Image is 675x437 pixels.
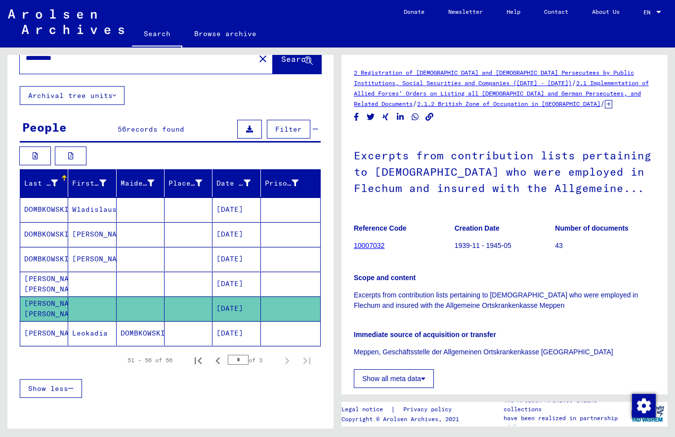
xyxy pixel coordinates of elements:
button: Next page [277,350,297,370]
p: Copyright © Arolsen Archives, 2021 [341,415,464,424]
span: 56 [118,125,127,134]
b: Reference Code [354,224,407,232]
div: Last Name [24,178,58,189]
mat-cell: [DATE] [212,197,260,222]
button: Last page [297,350,317,370]
p: 43 [555,241,655,251]
button: Share on WhatsApp [410,111,421,123]
mat-cell: [DATE] [212,247,260,271]
div: Date of Birth [216,178,250,189]
span: / [600,99,605,108]
h1: Excerpts from contribution lists pertaining to [DEMOGRAPHIC_DATA] who were employed in Flechum an... [354,133,655,209]
img: Change consent [632,394,656,418]
mat-cell: [PERSON_NAME] [PERSON_NAME] [20,296,68,321]
mat-cell: [DATE] [212,296,260,321]
div: Prisoner # [265,175,311,191]
a: Browse archive [182,22,268,46]
button: Previous page [208,350,228,370]
div: | [341,404,464,415]
mat-cell: DOMBKOWSKI [20,197,68,222]
div: Date of Birth [216,175,262,191]
mat-icon: close [257,53,269,65]
p: Meppen, Geschäftsstelle der Allgemeinen Ortskrankenkasse [GEOGRAPHIC_DATA] [354,347,655,357]
mat-cell: DOMBKOWSKI [117,321,165,345]
mat-cell: DOMBKOWSKI [20,222,68,246]
b: Creation Date [455,224,500,232]
span: records found [127,125,184,134]
mat-header-cell: Prisoner # [261,169,320,197]
b: Scope and content [354,274,416,282]
p: Excerpts from contribution lists pertaining to [DEMOGRAPHIC_DATA] who were employed in Flechum an... [354,290,655,311]
a: Privacy policy [395,404,464,415]
p: The Arolsen Archives online collections [504,396,627,414]
button: Show all meta data [354,369,434,388]
img: yv_logo.png [629,401,666,426]
mat-cell: Wladislaus [68,197,116,222]
div: 51 – 56 of 56 [127,356,172,365]
button: Show less [20,379,82,398]
div: Prisoner # [265,178,298,189]
button: First page [188,350,208,370]
button: Filter [267,120,310,139]
mat-header-cell: First Name [68,169,116,197]
mat-cell: [PERSON_NAME] [68,222,116,246]
span: EN [643,9,654,16]
div: Place of Birth [169,178,202,189]
mat-cell: [PERSON_NAME] [20,321,68,345]
b: Immediate source of acquisition or transfer [354,331,496,339]
button: Share on Xing [380,111,391,123]
mat-cell: DOMBKOWSKI [20,247,68,271]
b: Number of documents [555,224,629,232]
div: Place of Birth [169,175,214,191]
a: 2.1.2 British Zone of Occupation in [GEOGRAPHIC_DATA] [417,100,600,107]
a: 2 Registration of [DEMOGRAPHIC_DATA] and [DEMOGRAPHIC_DATA] Persecutees by Public Institutions, S... [354,69,634,87]
span: / [572,78,576,87]
div: of 3 [228,355,277,365]
span: Filter [275,125,302,134]
span: Search [281,54,311,64]
span: Show less [28,384,68,393]
button: Share on LinkedIn [395,111,406,123]
mat-cell: [DATE] [212,272,260,296]
a: Legal notice [341,404,391,415]
button: Clear [253,49,273,68]
mat-header-cell: Date of Birth [212,169,260,197]
div: People [22,118,67,136]
mat-cell: [DATE] [212,321,260,345]
div: First Name [72,178,106,189]
button: Share on Twitter [366,111,376,123]
span: / [413,99,417,108]
mat-cell: [DATE] [212,222,260,246]
a: 2.1 Implementation of Allied Forces’ Orders on Listing all [DEMOGRAPHIC_DATA] and German Persecut... [354,79,649,107]
p: 1939-11 - 1945-05 [455,241,555,251]
img: Arolsen_neg.svg [8,9,124,34]
mat-header-cell: Maiden Name [117,169,165,197]
button: Share on Facebook [351,111,362,123]
a: Search [132,22,182,48]
mat-header-cell: Last Name [20,169,68,197]
div: Last Name [24,175,70,191]
div: Maiden Name [121,175,167,191]
div: Maiden Name [121,178,154,189]
mat-cell: [PERSON_NAME] [68,247,116,271]
a: 10007032 [354,242,384,249]
button: Copy link [424,111,435,123]
mat-header-cell: Place of Birth [165,169,212,197]
mat-cell: Leokadia [68,321,116,345]
mat-cell: [PERSON_NAME] [PERSON_NAME] [20,272,68,296]
button: Archival tree units [20,86,125,105]
button: Search [273,43,321,74]
div: First Name [72,175,118,191]
p: have been realized in partnership with [504,414,627,432]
